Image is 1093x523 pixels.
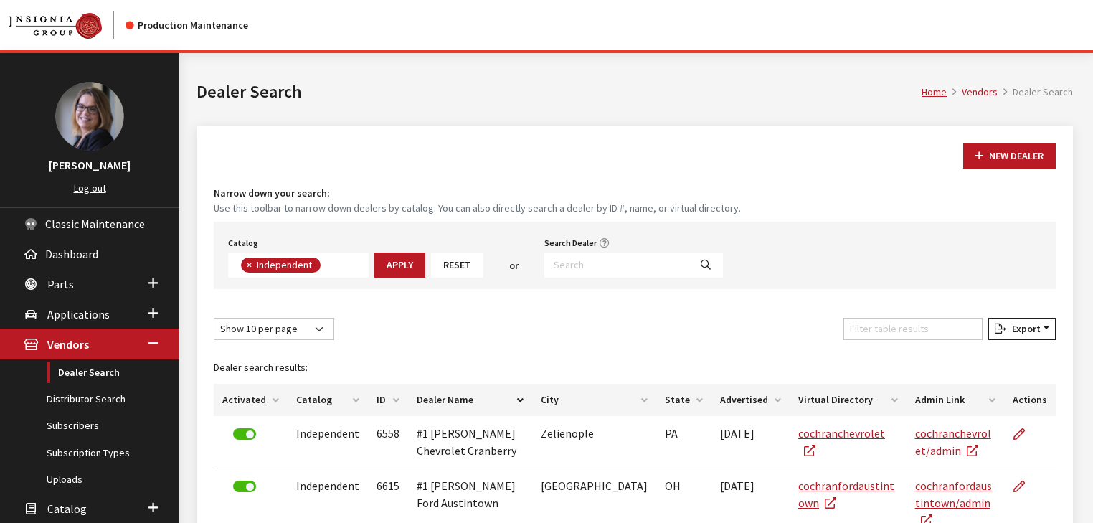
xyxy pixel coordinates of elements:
span: Catalog [47,501,87,516]
td: PA [656,416,711,468]
th: ID: activate to sort column ascending [368,384,408,416]
button: New Dealer [963,143,1056,169]
th: Actions [1004,384,1056,416]
div: Production Maintenance [126,18,248,33]
caption: Dealer search results: [214,352,1056,384]
a: Edit Dealer [1013,416,1037,452]
a: cochranchevrolet/admin [915,426,991,458]
li: Independent [241,258,321,273]
a: Log out [74,182,106,194]
td: Zelienople [532,416,656,468]
img: Catalog Maintenance [9,13,102,39]
span: Dashboard [45,247,98,261]
a: Insignia Group logo [9,11,126,39]
th: City: activate to sort column ascending [532,384,656,416]
span: Vendors [47,338,89,352]
th: Admin Link: activate to sort column ascending [907,384,1004,416]
th: Activated: activate to sort column ascending [214,384,288,416]
a: cochranfordaustintown [798,479,894,510]
th: State: activate to sort column ascending [656,384,711,416]
h3: [PERSON_NAME] [14,156,165,174]
h4: Narrow down your search: [214,186,1056,201]
th: Virtual Directory: activate to sort column ascending [790,384,907,416]
label: Deactivate Dealer [233,481,256,492]
th: Advertised: activate to sort column ascending [711,384,790,416]
span: or [509,258,519,273]
a: cochranchevrolet [798,426,885,458]
button: Reset [431,253,483,278]
td: Independent [288,416,368,468]
button: Search [689,253,723,278]
td: #1 [PERSON_NAME] Chevrolet Cranberry [408,416,532,468]
button: Export [988,318,1056,340]
li: Dealer Search [998,85,1073,100]
button: Remove item [241,258,255,273]
li: Vendors [947,85,998,100]
input: Filter table results [843,318,983,340]
td: [DATE] [711,416,790,468]
th: Dealer Name: activate to sort column descending [408,384,532,416]
h1: Dealer Search [197,79,922,105]
img: Kim Callahan Collins [55,82,124,151]
label: Search Dealer [544,237,597,250]
small: Use this toolbar to narrow down dealers by catalog. You can also directly search a dealer by ID #... [214,201,1056,216]
button: Apply [374,253,425,278]
span: Classic Maintenance [45,217,145,231]
span: Select [228,253,369,278]
span: Applications [47,307,110,321]
span: Export [1006,322,1041,335]
th: Catalog: activate to sort column ascending [288,384,368,416]
input: Search [544,253,689,278]
span: Parts [47,277,74,291]
a: Edit Dealer [1013,468,1037,504]
a: Home [922,85,947,98]
label: Deactivate Dealer [233,428,256,440]
label: Catalog [228,237,258,250]
td: 6558 [368,416,408,468]
textarea: Search [324,260,332,273]
span: × [247,258,252,271]
span: Independent [255,258,316,271]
